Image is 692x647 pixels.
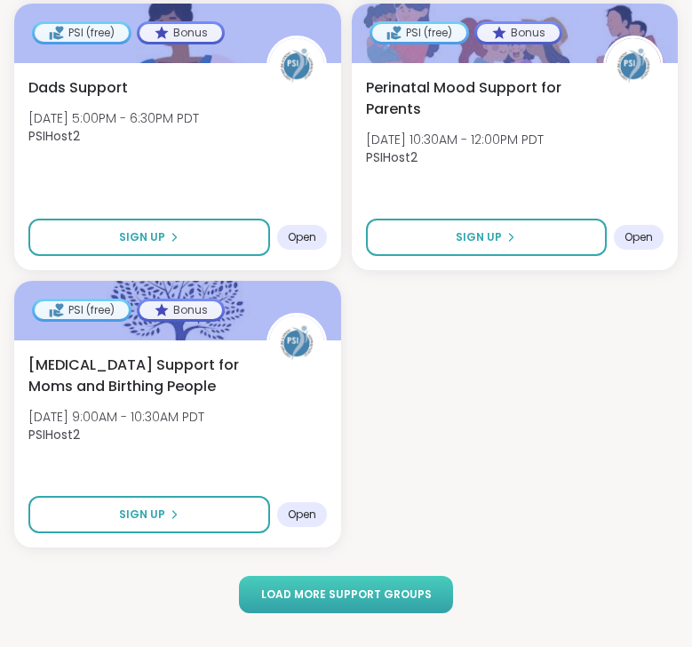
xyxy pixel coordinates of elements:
span: Sign Up [119,229,165,245]
div: Bonus [139,24,222,42]
span: Open [288,507,316,522]
button: Sign Up [28,219,270,256]
span: [DATE] 10:30AM - 12:00PM PDT [366,131,544,148]
span: Load more support groups [261,587,432,603]
img: PSIHost2 [269,38,324,93]
span: [DATE] 9:00AM - 10:30AM PDT [28,408,204,426]
span: [DATE] 5:00PM - 6:30PM PDT [28,109,199,127]
span: Perinatal Mood Support for Parents [366,77,585,120]
img: PSIHost2 [269,316,324,371]
button: Sign Up [366,219,608,256]
span: Sign Up [119,507,165,523]
div: PSI (free) [35,301,129,319]
div: PSI (free) [372,24,466,42]
span: Dads Support [28,77,128,99]
span: [MEDICAL_DATA] Support for Moms and Birthing People [28,355,247,397]
b: PSIHost2 [28,426,80,443]
span: Sign Up [456,229,502,245]
div: Bonus [139,301,222,319]
button: Sign Up [28,496,270,533]
b: PSIHost2 [366,148,418,166]
span: Open [288,230,316,244]
img: PSIHost2 [606,38,661,93]
b: PSIHost2 [28,127,80,145]
div: PSI (free) [35,24,129,42]
span: Open [624,230,653,244]
button: Load more support groups [239,576,453,613]
div: Bonus [477,24,560,42]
